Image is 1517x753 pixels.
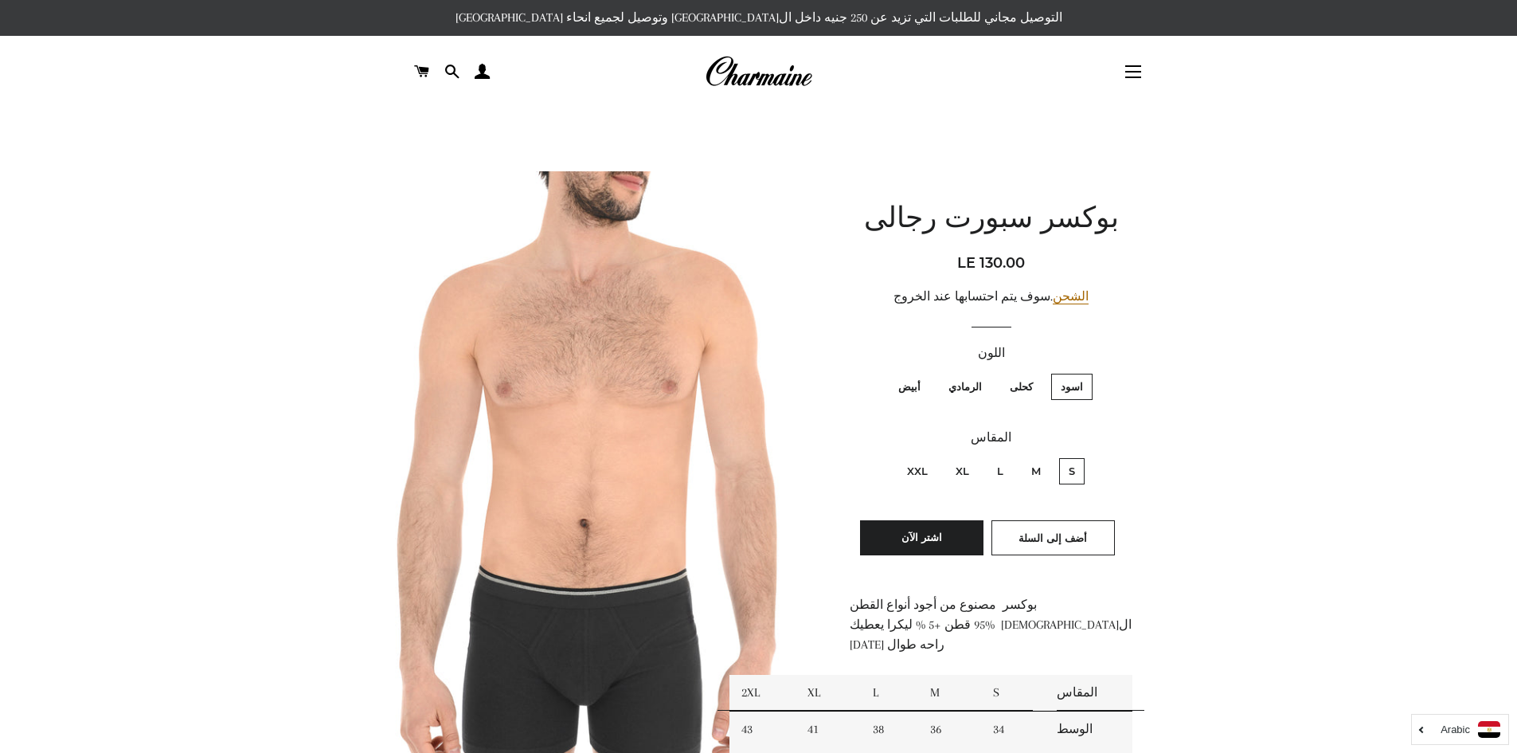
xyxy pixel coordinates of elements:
[1022,458,1050,484] label: M
[1059,458,1085,484] label: S
[850,200,1132,240] h1: بوكسر سبورت رجالى
[729,712,796,748] td: 43
[796,712,862,748] td: 41
[850,595,1132,655] p: بوكسر مصنوع من أجود أنواع القطن ال[DEMOGRAPHIC_DATA] 95% قطن +5 % ليكرا يعطيك راحه طوال [DATE]
[729,675,796,712] td: 2XL
[1441,724,1470,735] i: Arabic
[981,712,1045,748] td: 34
[889,374,930,400] label: أبيض
[850,287,1132,307] div: .سوف يتم احتسابها عند الخروج
[946,458,979,484] label: XL
[1420,721,1500,738] a: Arabic
[1053,289,1089,304] a: الشحن
[861,675,918,712] td: L
[705,54,812,89] img: Charmaine Egypt
[939,374,991,400] label: الرمادي
[957,254,1025,272] span: LE 130.00
[1000,374,1042,400] label: كحلى
[897,458,937,484] label: XXL
[991,520,1115,555] button: أضف إلى السلة
[987,458,1013,484] label: L
[796,675,862,712] td: XL
[1019,531,1087,544] span: أضف إلى السلة
[1045,712,1133,748] td: الوسط
[850,428,1132,448] label: المقاس
[981,675,1045,712] td: S
[918,712,981,748] td: 36
[918,675,981,712] td: M
[860,520,983,555] button: اشتر الآن
[850,343,1132,363] label: اللون
[1045,675,1133,712] td: المقاس
[861,712,918,748] td: 38
[1051,374,1093,400] label: اسود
